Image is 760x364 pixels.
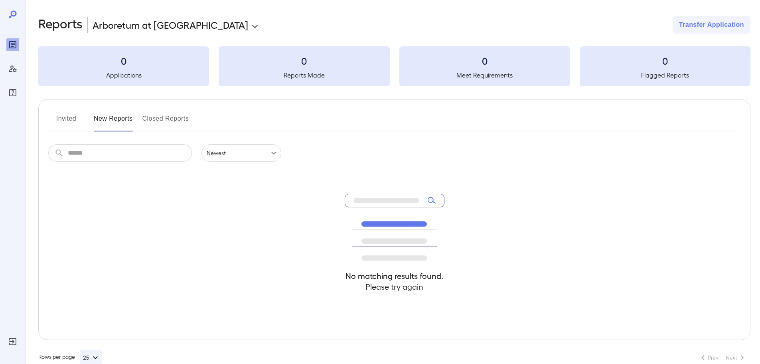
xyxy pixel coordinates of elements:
[580,54,750,67] h3: 0
[38,54,209,67] h3: 0
[142,112,189,131] button: Closed Reports
[93,18,248,31] p: Arboretum at [GEOGRAPHIC_DATA]
[399,70,570,80] h5: Meet Requirements
[695,351,750,364] nav: pagination navigation
[94,112,133,131] button: New Reports
[345,281,444,292] h4: Please try again
[580,70,750,80] h5: Flagged Reports
[219,70,389,80] h5: Reports Made
[48,112,84,131] button: Invited
[673,16,750,34] button: Transfer Application
[6,38,19,51] div: Reports
[201,144,281,162] div: Newest
[399,54,570,67] h3: 0
[38,70,209,80] h5: Applications
[6,335,19,348] div: Log Out
[219,54,389,67] h3: 0
[38,16,83,34] h2: Reports
[38,46,750,86] summary: 0Applications0Reports Made0Meet Requirements0Flagged Reports
[6,62,19,75] div: Manage Users
[6,86,19,99] div: FAQ
[345,271,444,281] h4: No matching results found.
